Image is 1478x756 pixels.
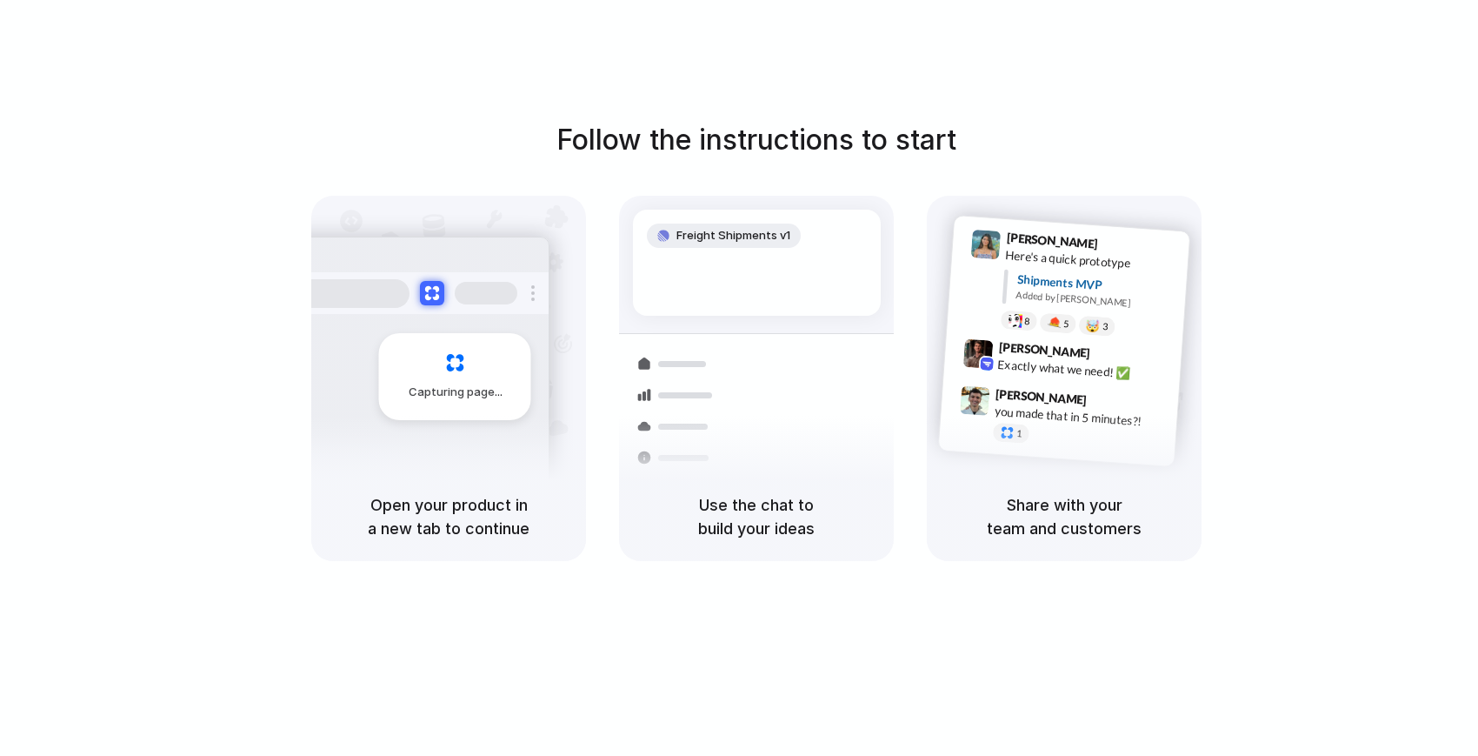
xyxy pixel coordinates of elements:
span: 3 [1102,322,1108,331]
span: Freight Shipments v1 [676,227,790,244]
span: [PERSON_NAME] [995,385,1088,410]
div: 🤯 [1086,319,1101,332]
span: 9:47 AM [1092,392,1128,413]
h1: Follow the instructions to start [556,119,956,161]
span: [PERSON_NAME] [998,338,1090,363]
h5: Use the chat to build your ideas [640,493,873,540]
div: Shipments MVP [1016,271,1177,299]
span: 8 [1024,317,1030,326]
span: Capturing page [409,384,505,401]
h5: Share with your team and customers [948,493,1181,540]
h5: Open your product in a new tab to continue [332,493,565,540]
span: [PERSON_NAME] [1006,228,1098,253]
span: 5 [1063,319,1069,329]
span: 1 [1016,429,1022,438]
span: 9:42 AM [1095,345,1131,366]
div: Added by [PERSON_NAME] [1015,288,1175,313]
div: Here's a quick prototype [1005,246,1179,276]
div: you made that in 5 minutes?! [994,402,1168,432]
div: Exactly what we need! ✅ [997,355,1171,385]
span: 9:41 AM [1103,237,1139,258]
